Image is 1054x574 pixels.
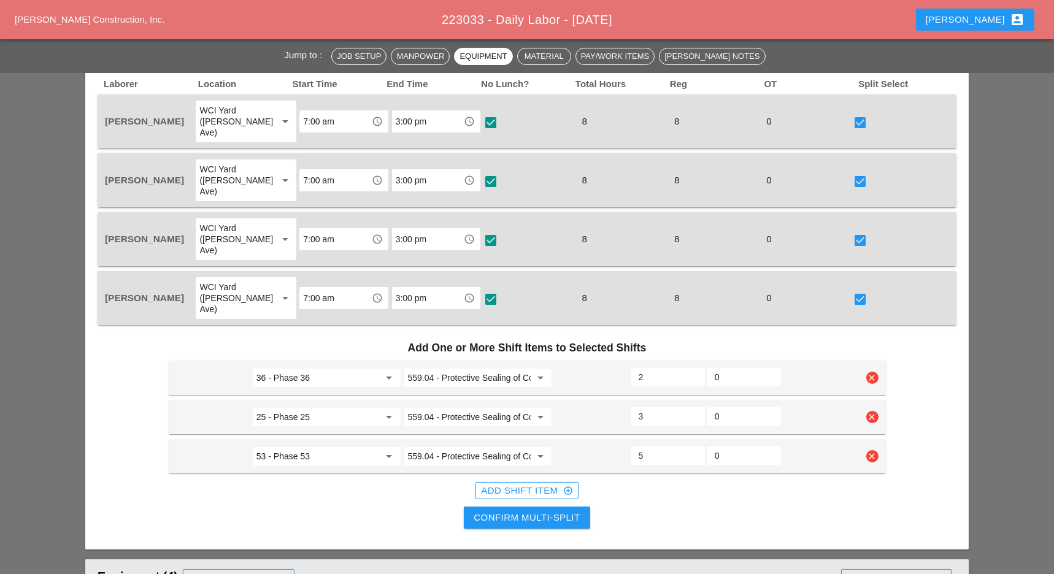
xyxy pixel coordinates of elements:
input: OT Hours [715,407,774,426]
input: OT Hours [715,446,774,465]
span: Laborer [102,77,197,91]
input: 36 [256,368,380,388]
i: arrow_drop_down [533,449,548,464]
input: OT Hours [715,367,774,387]
span: 0 [761,175,776,185]
i: arrow_drop_down [382,370,397,385]
span: Location [197,77,291,91]
div: [PERSON_NAME] [926,12,1025,27]
span: [PERSON_NAME] [105,175,184,185]
button: Pay/Work Items [575,48,655,65]
input: 559.04 [408,368,531,388]
div: WCI Yard ([PERSON_NAME] Ave) [199,223,267,256]
i: arrow_drop_down [382,410,397,424]
div: WCI Yard ([PERSON_NAME] Ave) [199,105,267,138]
span: Split Select [857,77,952,91]
button: Confirm Multi-Split [464,507,590,529]
div: Pay/Work Items [581,50,649,63]
span: 0 [761,116,776,126]
div: Job Setup [337,50,381,63]
span: OT [763,77,857,91]
span: [PERSON_NAME] [105,293,184,303]
i: arrow_drop_down [278,232,293,247]
span: Total Hours [574,77,669,91]
span: No Lunch? [480,77,574,91]
input: 53 [256,446,380,466]
span: 0 [761,293,776,303]
div: Confirm Multi-Split [474,511,580,525]
i: arrow_drop_down [278,291,293,305]
span: End Time [385,77,480,91]
div: Add Shift Item [481,484,572,498]
i: access_time [372,293,383,304]
div: WCI Yard ([PERSON_NAME] Ave) [199,164,267,197]
span: 8 [577,175,592,185]
button: Material [517,48,571,65]
div: Manpower [396,50,444,63]
span: 223033 - Daily Labor - [DATE] [442,13,612,26]
i: access_time [372,175,383,186]
span: 8 [577,116,592,126]
div: Material [523,50,566,63]
input: Hours [639,407,698,426]
i: arrow_drop_down [533,370,548,385]
button: Job Setup [331,48,387,65]
span: 0 [761,234,776,244]
span: 8 [577,234,592,244]
i: arrow_drop_down [278,173,293,188]
input: Hours [639,367,698,387]
button: Manpower [391,48,450,65]
h3: Add One or More Shift Items to Selected Shifts [169,335,886,361]
i: access_time [464,116,475,127]
i: arrow_drop_down [382,449,397,464]
span: [PERSON_NAME] [105,116,184,126]
button: Add Shift Item [475,482,578,499]
input: Hours [639,446,698,465]
span: [PERSON_NAME] [105,234,184,244]
i: access_time [464,175,475,186]
i: add_circle_outline [563,486,573,496]
div: [PERSON_NAME] Notes [664,50,760,63]
i: clear [866,450,879,462]
i: arrow_drop_down [533,410,548,424]
i: arrow_drop_down [278,114,293,129]
span: 8 [669,293,684,303]
button: [PERSON_NAME] Notes [659,48,765,65]
i: account_box [1010,12,1025,27]
i: access_time [372,234,383,245]
div: Equipment [460,50,507,63]
span: 8 [669,234,684,244]
i: access_time [464,234,475,245]
input: 559.04 [408,446,531,466]
span: Jump to : [284,50,327,60]
span: 8 [669,116,684,126]
i: access_time [372,116,383,127]
span: 8 [669,175,684,185]
i: access_time [464,293,475,304]
span: 8 [577,293,592,303]
div: WCI Yard ([PERSON_NAME] Ave) [199,281,267,315]
span: Reg [669,77,763,91]
span: Start Time [291,77,386,91]
i: clear [866,411,879,423]
i: clear [866,372,879,384]
a: [PERSON_NAME] Construction, Inc. [15,14,164,25]
input: 559.04 [408,407,531,427]
button: Equipment [454,48,512,65]
input: 25 [256,407,380,427]
button: [PERSON_NAME] [916,9,1034,31]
